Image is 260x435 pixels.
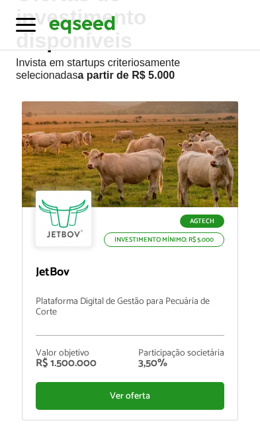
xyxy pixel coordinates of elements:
[49,14,115,36] img: EqSeed
[180,215,224,228] p: Agtech
[36,297,224,336] p: Plataforma Digital de Gestão para Pecuária de Corte
[138,358,224,369] div: 3,50%
[16,53,244,81] p: Invista em startups criteriosamente selecionadas
[138,349,224,358] div: Participação societária
[36,266,224,280] p: JetBov
[36,382,224,410] div: Ver oferta
[77,70,175,81] strong: a partir de R$ 5.000
[36,349,97,358] div: Valor objetivo
[22,101,238,420] a: Agtech Investimento mínimo: R$ 5.000 JetBov Plataforma Digital de Gestão para Pecuária de Corte V...
[36,358,97,369] div: R$ 1.500.000
[104,232,224,247] p: Investimento mínimo: R$ 5.000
